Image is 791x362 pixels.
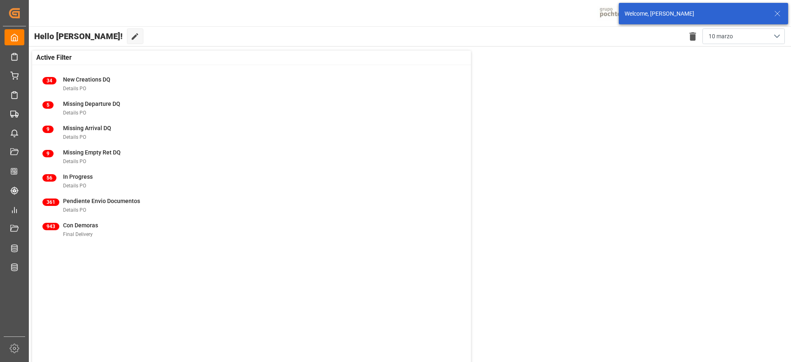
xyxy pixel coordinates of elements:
span: 9 [42,150,54,157]
span: 943 [42,223,59,230]
span: Details PO [63,110,86,116]
button: open menu [702,28,785,44]
span: 34 [42,77,56,84]
span: Hello [PERSON_NAME]! [34,28,123,44]
span: 9 [42,126,54,133]
a: 56In ProgressDetails PO [42,173,461,190]
span: New Creations DQ [63,76,110,83]
span: Missing Arrival DQ [63,125,111,131]
span: Final Delivery [63,231,93,237]
a: 9Missing Arrival DQDetails PO [42,124,461,141]
span: In Progress [63,173,93,180]
a: 361Pendiente Envio DocumentosDetails PO [42,197,461,214]
span: Missing Departure DQ [63,100,120,107]
a: 34New Creations DQDetails PO [42,75,461,93]
span: 56 [42,174,56,182]
span: Active Filter [36,53,72,63]
a: 5Missing Departure DQDetails PO [42,100,461,117]
span: Pendiente Envio Documentos [63,198,140,204]
span: 361 [42,199,59,206]
img: pochtecaImg.jpg_1689854062.jpg [597,6,638,21]
span: 10 marzo [709,32,733,41]
span: Details PO [63,86,86,91]
span: Details PO [63,183,86,189]
span: Con Demoras [63,222,98,229]
span: 5 [42,101,54,109]
div: Welcome, [PERSON_NAME] [625,9,766,18]
span: Missing Empty Ret DQ [63,149,121,156]
a: 943Con DemorasFinal Delivery [42,221,461,238]
span: Details PO [63,159,86,164]
span: Details PO [63,134,86,140]
span: Details PO [63,207,86,213]
a: 9Missing Empty Ret DQDetails PO [42,148,461,166]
